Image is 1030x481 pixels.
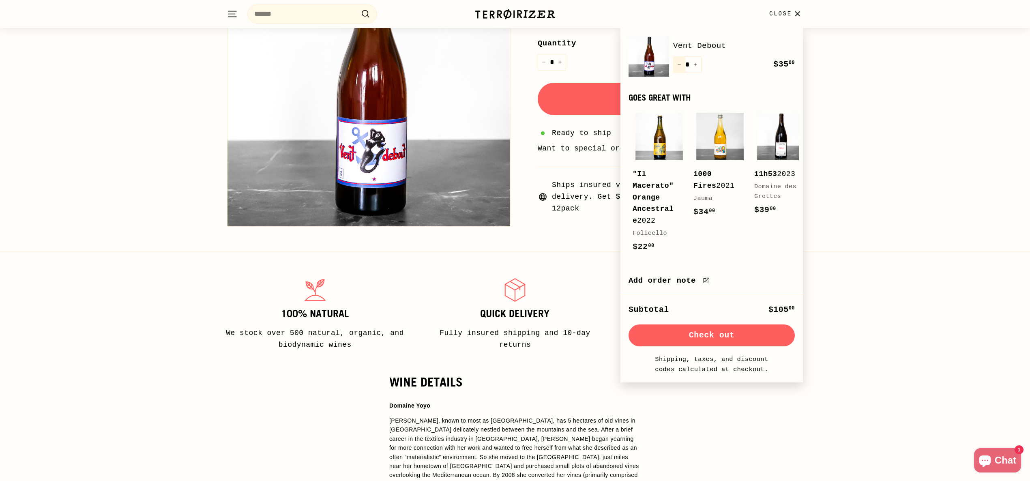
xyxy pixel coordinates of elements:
sup: 00 [648,243,654,249]
img: Vent Debout [629,36,669,77]
input: quantity [538,54,566,71]
span: $22 [633,242,654,251]
button: Reduce item quantity by one [673,56,685,73]
div: Subtotal [629,303,669,316]
div: 2021 [693,168,738,192]
b: "Il Macerato" Orange Ancestrale [633,170,674,225]
button: Close [764,2,808,26]
a: Vent Debout [673,40,795,52]
sup: 00 [789,60,795,66]
a: "Il Macerato" Orange Ancestrale2022Folicello [633,110,685,262]
div: Domaine des Grottes [754,182,799,202]
div: Jauma [693,194,738,204]
label: Add order note [629,275,795,287]
b: 11h53 [754,170,777,178]
span: Ready to ship [552,127,611,139]
div: 2022 [633,168,677,227]
button: Increase item quantity by one [689,56,702,73]
span: $34 [693,207,715,217]
span: Close [769,9,792,18]
button: Check out [629,324,795,346]
a: 11h532023Domaine des Grottes [754,110,807,225]
a: 1000 Fires2021Jauma [693,110,746,227]
div: Folicello [633,229,677,238]
h3: 100% Natural [224,308,406,320]
span: Ships insured via UPS, available for local pickup or delivery. Get $30 off shipping on 12-packs -... [552,179,803,214]
sup: 00 [709,208,715,214]
strong: Domaine Yoyo [389,402,430,409]
sup: 00 [770,206,776,212]
div: $105 [768,303,795,316]
div: 2023 [754,168,799,180]
button: Increase item quantity by one [554,54,566,71]
inbox-online-store-chat: Shopify online store chat [972,448,1024,475]
p: Fully insured shipping and 10-day returns [424,327,606,351]
div: Goes great with [629,93,795,102]
button: Add to cart [538,83,803,115]
button: Reduce item quantity by one [538,54,550,71]
p: We stock over 500 natural, organic, and biodynamic wines [224,327,406,351]
li: Want to special order this item? [538,143,803,155]
small: Shipping, taxes, and discount codes calculated at checkout. [653,354,770,374]
sup: 00 [789,305,795,311]
label: Quantity [538,37,803,49]
b: 1000 Fires [693,170,716,190]
h2: WINE DETAILS [389,375,641,389]
span: $35 [773,60,795,69]
span: $39 [754,205,776,215]
h3: Quick delivery [424,308,606,320]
